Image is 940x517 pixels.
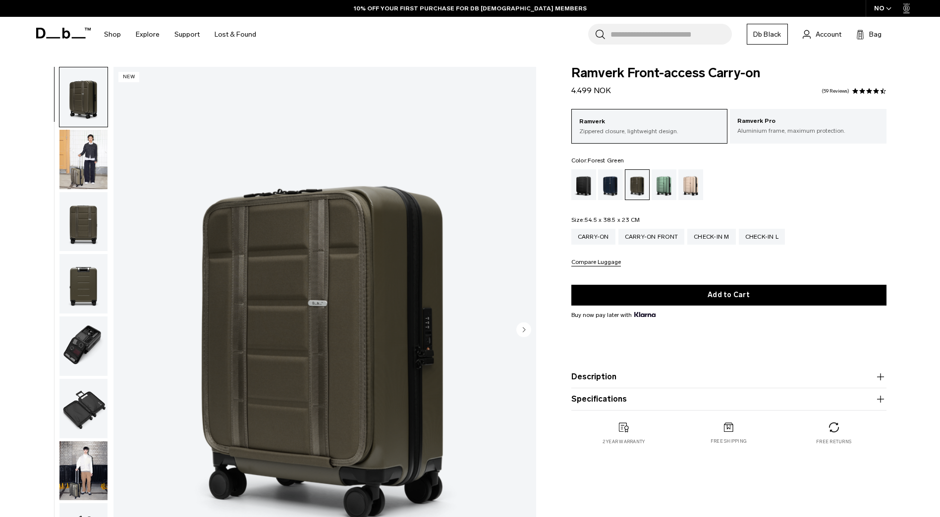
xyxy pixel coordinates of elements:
[571,157,624,163] legend: Color:
[118,72,140,82] p: New
[816,29,841,40] span: Account
[579,117,720,127] p: Ramverk
[59,379,108,438] img: Ramverk Front-access Carry-on Forest Green
[59,67,108,127] button: Ramverk Front-access Carry-on Forest Green
[516,322,531,339] button: Next slide
[571,169,596,200] a: Black Out
[634,312,656,317] img: {"height" => 20, "alt" => "Klarna"}
[618,229,685,245] a: Carry-on Front
[59,192,108,252] img: Ramverk Front-access Carry-on Forest Green
[739,229,785,245] a: Check-in L
[652,169,676,200] a: Green Ray
[571,217,640,223] legend: Size:
[59,316,108,376] img: Ramverk Front-access Carry-on Forest Green
[856,28,882,40] button: Bag
[579,127,720,136] p: Zippered closure, lightweight design.
[571,229,615,245] a: Carry-on
[737,126,879,135] p: Aluminium frame, maximum protection.
[59,316,108,376] button: Ramverk Front-access Carry-on Forest Green
[585,216,640,223] span: 54.5 x 38.5 x 23 CM
[136,17,160,52] a: Explore
[571,259,621,266] button: Compare Luggage
[354,4,587,13] a: 10% OFF YOUR FIRST PURCHASE FOR DB [DEMOGRAPHIC_DATA] MEMBERS
[59,441,108,501] img: Ramverk Front-access Carry-on Forest Green
[598,169,623,200] a: Blue Hour
[737,116,879,126] p: Ramverk Pro
[571,310,656,319] span: Buy now pay later with
[104,17,121,52] a: Shop
[59,378,108,439] button: Ramverk Front-access Carry-on Forest Green
[59,254,108,314] button: Ramverk Front-access Carry-on Forest Green
[747,24,788,45] a: Db Black
[571,86,611,95] span: 4.499 NOK
[711,438,747,445] p: Free shipping
[803,28,841,40] a: Account
[730,109,886,143] a: Ramverk Pro Aluminium frame, maximum protection.
[59,129,108,190] button: Ramverk Front-access Carry-on Forest Green
[571,285,886,306] button: Add to Cart
[822,89,849,94] a: 59 reviews
[588,157,624,164] span: Forest Green
[215,17,256,52] a: Lost & Found
[59,254,108,313] img: Ramverk Front-access Carry-on Forest Green
[625,169,650,200] a: Forest Green
[174,17,200,52] a: Support
[97,17,264,52] nav: Main Navigation
[678,169,703,200] a: Fogbow Beige
[603,438,645,445] p: 2 year warranty
[687,229,736,245] a: Check-in M
[59,192,108,252] button: Ramverk Front-access Carry-on Forest Green
[869,29,882,40] span: Bag
[59,67,108,127] img: Ramverk Front-access Carry-on Forest Green
[571,371,886,383] button: Description
[571,393,886,405] button: Specifications
[571,67,886,80] span: Ramverk Front-access Carry-on
[59,441,108,501] button: Ramverk Front-access Carry-on Forest Green
[816,438,851,445] p: Free returns
[59,130,108,189] img: Ramverk Front-access Carry-on Forest Green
